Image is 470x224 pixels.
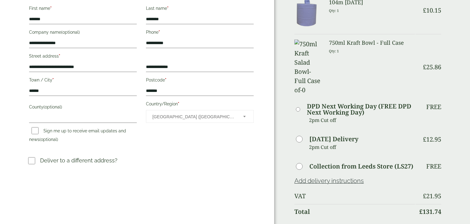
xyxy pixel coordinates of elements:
[59,54,60,59] abbr: required
[426,163,441,170] p: Free
[423,192,441,200] bdi: 21.95
[309,116,415,125] p: 2pm Cut off
[423,63,426,71] span: £
[146,110,254,123] span: Country/Region
[294,177,364,184] a: Add delivery instructions
[29,76,137,86] label: Town / City
[29,28,137,38] label: Company name
[167,6,169,11] abbr: required
[419,207,441,216] bdi: 131.74
[32,127,39,134] input: Sign me up to receive email updates and news(optional)
[419,207,423,216] span: £
[52,78,54,82] abbr: required
[178,101,179,106] abbr: required
[159,30,160,35] abbr: required
[294,204,415,219] th: Total
[39,137,58,142] span: (optional)
[146,28,254,38] label: Phone
[146,76,254,86] label: Postcode
[29,52,137,62] label: Street address
[29,4,137,14] label: First name
[29,103,137,113] label: County
[423,6,441,14] bdi: 10.15
[423,63,441,71] bdi: 25.86
[294,40,322,95] img: 750ml Kraft Salad Bowl-Full Case of-0
[309,142,415,152] p: 2pm Cut off
[309,136,358,142] label: [DATE] Delivery
[423,6,426,14] span: £
[329,8,339,13] small: Qty: 1
[165,78,166,82] abbr: required
[29,128,126,144] label: Sign me up to receive email updates and news
[307,103,415,116] label: DPD Next Working Day (FREE DPD Next Working Day)
[309,163,413,169] label: Collection from Leeds Store (LS27)
[329,40,415,46] h3: 750ml Kraft Bowl - Full Case
[146,100,254,110] label: Country/Region
[152,110,235,123] span: United Kingdom (UK)
[40,156,117,165] p: Deliver to a different address?
[426,103,441,111] p: Free
[329,49,339,53] small: Qty: 1
[50,6,52,11] abbr: required
[423,135,441,143] bdi: 12.95
[423,192,426,200] span: £
[294,189,415,203] th: VAT
[423,135,426,143] span: £
[43,104,62,109] span: (optional)
[61,30,80,35] span: (optional)
[146,4,254,14] label: Last name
